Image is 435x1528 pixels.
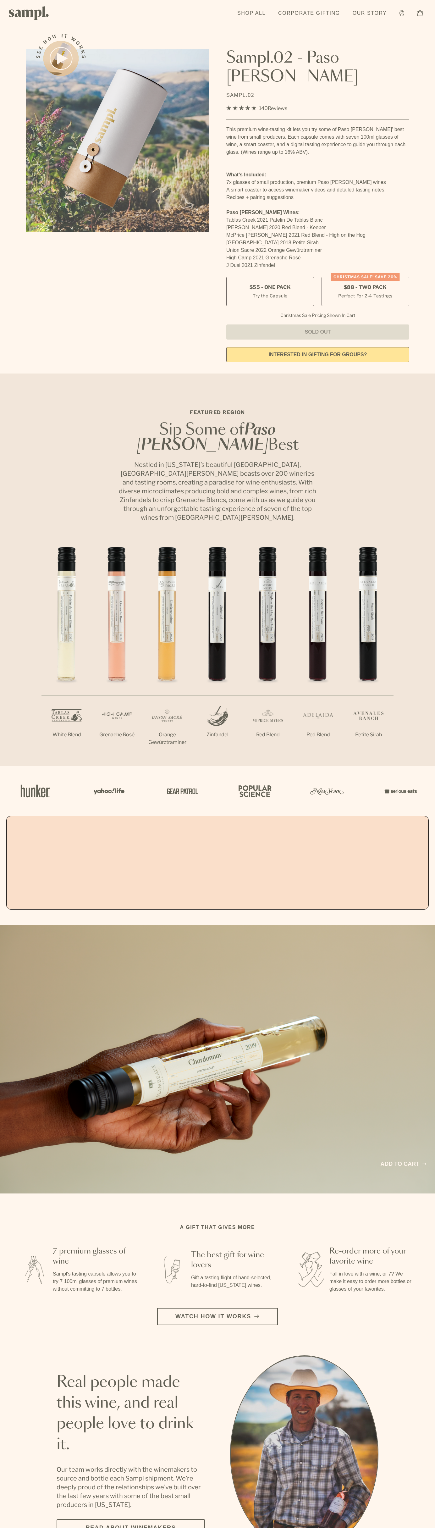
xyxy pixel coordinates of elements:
p: Fall in love with a wine, or 7? We make it easy to order more bottles or glasses of your favorites. [329,1270,415,1293]
a: Add to cart [380,1160,426,1168]
em: Paso [PERSON_NAME] [137,423,276,453]
strong: Paso [PERSON_NAME] Wines: [226,210,300,215]
h3: 7 premium glasses of wine [53,1246,138,1266]
span: Tablas Creek 2021 Patelin De Tablas Blanc [226,217,323,223]
li: 7x glasses of small production, premium Paso [PERSON_NAME] wines [226,179,409,186]
img: Artboard_1_c8cd28af-0030-4af1-819c-248e302c7f06_x450.png [16,778,54,805]
span: [PERSON_NAME] 2020 Red Blend - Keeper [226,225,326,230]
span: High Camp 2021 Grenache Rosé [226,255,301,260]
p: Gift a tasting flight of hand-selected, hard-to-find [US_STATE] wines. [191,1274,277,1289]
div: This premium wine-tasting kit lets you try some of Paso [PERSON_NAME]' best wine from small produ... [226,126,409,156]
p: Nestled in [US_STATE]’s beautiful [GEOGRAPHIC_DATA], [GEOGRAPHIC_DATA][PERSON_NAME] boasts over 2... [117,460,318,522]
h2: A gift that gives more [180,1224,255,1231]
img: Artboard_4_28b4d326-c26e-48f9-9c80-911f17d6414e_x450.png [235,778,273,805]
a: Shop All [234,6,269,20]
li: 3 / 7 [142,542,192,766]
a: Corporate Gifting [275,6,343,20]
p: Grenache Rosé [92,731,142,739]
h3: Re-order more of your favorite wine [329,1246,415,1266]
strong: What’s Included: [226,172,266,177]
p: SAMPL.02 [226,91,409,99]
img: Sampl.02 - Paso Robles [26,49,209,232]
li: 2 / 7 [92,542,142,759]
span: Reviews [268,105,287,111]
img: Artboard_6_04f9a106-072f-468a-bdd7-f11783b05722_x450.png [89,778,127,805]
p: Sampl's tasting capsule allows you to try 7 100ml glasses of premium wines without committing to ... [53,1270,138,1293]
li: A smart coaster to access winemaker videos and detailed tasting notes. [226,186,409,194]
p: White Blend [41,731,92,739]
span: $55 - One Pack [250,284,291,291]
li: 7 / 7 [343,542,394,759]
h1: Sampl.02 - Paso [PERSON_NAME] [226,49,409,86]
h2: Sip Some of Best [117,423,318,453]
img: Artboard_5_7fdae55a-36fd-43f7-8bfd-f74a06a2878e_x450.png [162,778,200,805]
li: 1 / 7 [41,542,92,759]
li: Christmas Sale Pricing Shown In Cart [277,313,358,318]
span: [GEOGRAPHIC_DATA] 2018 Petite Sirah [226,240,319,245]
span: 140 [259,105,268,111]
p: Red Blend [243,731,293,739]
button: Watch how it works [157,1308,278,1325]
div: CHRISTMAS SALE! Save 20% [331,273,400,281]
li: 5 / 7 [243,542,293,759]
p: Our team works directly with the winemakers to source and bottle each Sampl shipment. We’re deepl... [57,1465,205,1509]
h3: The best gift for wine lovers [191,1250,277,1270]
li: Recipes + pairing suggestions [226,194,409,201]
a: interested in gifting for groups? [226,347,409,362]
img: Artboard_7_5b34974b-f019-449e-91fb-745f8d0877ee_x450.png [381,778,419,805]
button: Sold Out [226,324,409,340]
li: 6 / 7 [293,542,343,759]
p: Orange Gewürztraminer [142,731,192,746]
img: Artboard_3_0b291449-6e8c-4d07-b2c2-3f3601a19cd1_x450.png [308,778,346,805]
span: J Dusi 2021 Zinfandel [226,263,275,268]
p: Zinfandel [192,731,243,739]
p: Petite Sirah [343,731,394,739]
small: Try the Capsule [253,292,288,299]
h2: Real people made this wine, and real people love to drink it. [57,1372,205,1455]
small: Perfect For 2-4 Tastings [338,292,392,299]
div: 140Reviews [226,104,287,113]
li: 4 / 7 [192,542,243,759]
button: See how it works [43,41,79,76]
p: Featured Region [117,409,318,416]
span: McPrice [PERSON_NAME] 2021 Red Blend - High on the Hog [226,232,366,238]
p: Red Blend [293,731,343,739]
img: Sampl logo [9,6,49,20]
a: Our Story [350,6,390,20]
span: $88 - Two Pack [344,284,387,291]
span: Union Sacre 2022 Orange Gewürztraminer [226,247,322,253]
